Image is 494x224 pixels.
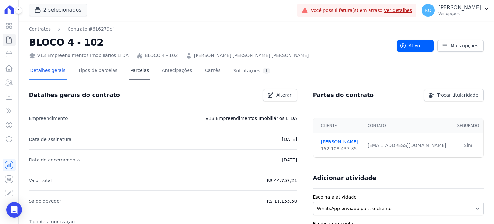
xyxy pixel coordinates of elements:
[129,63,150,80] a: Parcelas
[29,135,72,143] p: Data de assinatura
[29,26,51,33] a: Contratos
[29,26,392,33] nav: Breadcrumb
[263,89,297,101] a: Alterar
[263,68,270,74] div: 1
[437,92,478,98] span: Trocar titularidade
[364,118,453,133] th: Contato
[438,5,481,11] p: [PERSON_NAME]
[160,63,193,80] a: Antecipações
[424,89,484,101] a: Trocar titularidade
[29,156,80,164] p: Data de encerramento
[29,35,392,50] h2: BLOCO 4 - 102
[437,40,484,52] a: Mais opções
[321,139,360,145] a: [PERSON_NAME]
[282,135,297,143] p: [DATE]
[145,52,178,59] a: BLOCO 4 - 102
[368,142,449,149] div: [EMAIL_ADDRESS][DOMAIN_NAME]
[311,7,412,14] span: Você possui fatura(s) em atraso.
[451,43,478,49] span: Mais opções
[267,177,297,184] p: R$ 44.757,21
[282,156,297,164] p: [DATE]
[77,63,119,80] a: Tipos de parcelas
[416,1,494,19] button: RO [PERSON_NAME] Ver opções
[276,92,292,98] span: Alterar
[313,91,374,99] h3: Partes do contrato
[29,4,87,16] button: 2 selecionados
[29,52,129,59] div: V13 Empreendimentos Imobiliários LTDA
[438,11,481,16] p: Ver opções
[232,63,272,80] a: Solicitações1
[29,114,68,122] p: Empreendimento
[29,197,61,205] p: Saldo devedor
[29,26,114,33] nav: Breadcrumb
[267,197,297,205] p: R$ 11.155,50
[397,40,434,52] button: Ativo
[233,68,270,74] div: Solicitações
[313,194,484,200] label: Escolha a atividade
[453,133,483,158] td: Sim
[204,63,222,80] a: Carnês
[6,202,22,218] div: Open Intercom Messenger
[400,40,420,52] span: Ativo
[425,8,432,13] span: RO
[29,91,120,99] h3: Detalhes gerais do contrato
[321,145,360,152] div: 152.108.437-85
[313,174,376,182] h3: Adicionar atividade
[313,118,364,133] th: Cliente
[206,114,297,122] p: V13 Empreendimentos Imobiliários LTDA
[68,26,114,33] a: Contrato #616279cf
[194,52,309,59] a: [PERSON_NAME] [PERSON_NAME] [PERSON_NAME]
[384,8,412,13] a: Ver detalhes
[29,63,67,80] a: Detalhes gerais
[29,177,52,184] p: Valor total
[453,118,483,133] th: Segurado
